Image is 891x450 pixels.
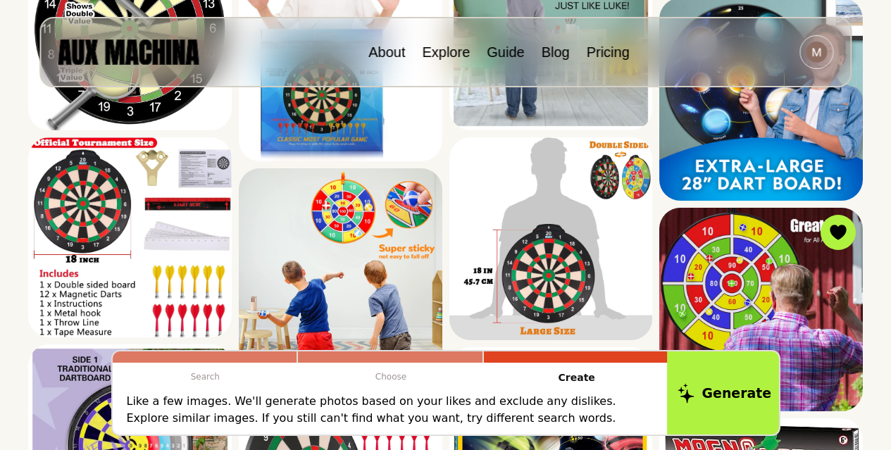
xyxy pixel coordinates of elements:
[239,168,442,372] img: Search result
[587,44,630,60] a: Pricing
[127,393,656,427] p: Like a few images. We'll generate photos based on your likes and exclude any dislikes. Explore si...
[484,363,670,393] p: Create
[58,39,199,64] img: AUX MACHINA
[487,44,524,60] a: Guide
[422,44,470,60] a: Explore
[28,137,232,337] img: Search result
[449,137,653,340] img: Search result
[298,363,484,391] p: Choose
[368,44,405,60] a: About
[659,208,863,411] img: Search result
[113,363,299,391] p: Search
[667,349,782,437] button: Generate
[542,44,570,60] a: Blog
[806,42,827,63] img: Avatar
